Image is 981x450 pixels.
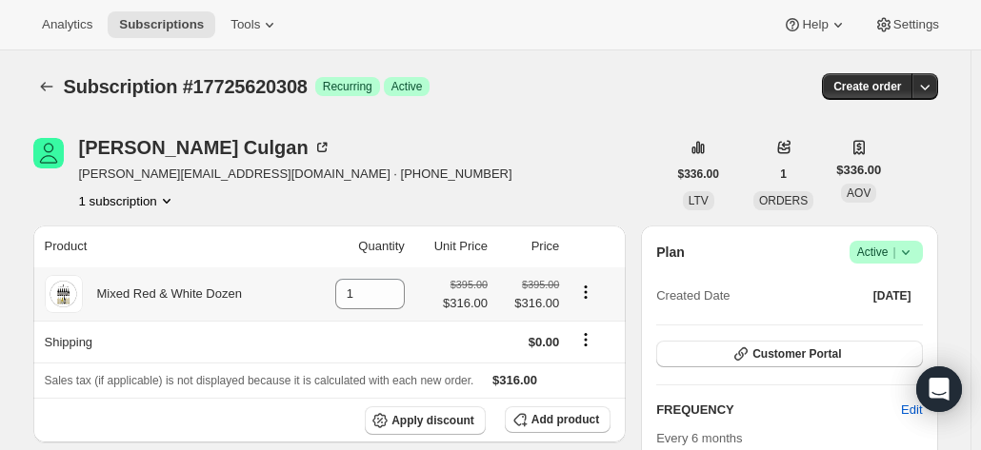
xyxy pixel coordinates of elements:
small: $395.00 [522,279,559,290]
h2: Plan [656,243,685,262]
button: Analytics [30,11,104,38]
span: $316.00 [443,294,488,313]
button: Settings [863,11,951,38]
th: Quantity [307,225,410,267]
th: Product [33,225,308,267]
span: [DATE] [873,288,911,303]
span: [PERSON_NAME][EMAIL_ADDRESS][DOMAIN_NAME] · [PHONE_NUMBER] [79,165,512,184]
span: Help [802,17,828,32]
span: Sales tax (if applicable) is not displayed because it is calculated with each new order. [45,374,474,387]
span: Created Date [656,286,730,305]
h2: FREQUENCY [656,401,901,420]
button: $336.00 [667,161,731,187]
span: Edit [901,401,922,420]
button: Subscriptions [108,11,215,38]
span: AOV [847,186,871,200]
small: $395.00 [450,279,488,290]
button: [DATE] [862,283,923,309]
span: $0.00 [529,335,560,349]
span: Create order [833,79,901,94]
span: Active [857,243,915,262]
th: Unit Price [410,225,493,267]
span: Customer Portal [752,346,841,362]
span: Every 6 months [656,431,742,445]
button: Create order [822,73,912,100]
span: $316.00 [499,294,559,313]
button: Subscriptions [33,73,60,100]
span: LTV [689,194,709,207]
span: $336.00 [836,161,881,180]
button: 1 [769,161,798,187]
span: Libby Culgan [33,138,64,168]
div: [PERSON_NAME] Culgan [79,138,331,157]
span: Apply discount [391,413,474,428]
span: 1 [780,166,787,182]
span: Subscriptions [119,17,204,32]
button: Shipping actions [571,329,601,350]
span: Recurring [323,79,372,94]
div: Open Intercom Messenger [916,366,962,412]
button: Apply discount [365,406,486,435]
span: | [892,245,895,260]
span: Tools [230,17,260,32]
span: Active [391,79,423,94]
button: Customer Portal [656,341,922,367]
button: Tools [219,11,290,38]
span: Add product [531,412,599,427]
span: Analytics [42,17,92,32]
th: Price [493,225,565,267]
button: Edit [890,395,933,425]
div: Mixed Red & White Dozen [83,284,242,303]
th: Shipping [33,321,308,362]
span: $336.00 [678,166,719,182]
button: Product actions [571,282,601,303]
span: Subscription #17725620308 [64,76,308,97]
button: Add product [505,406,611,433]
button: Product actions [79,191,176,210]
span: ORDERS [759,194,808,207]
span: $316.00 [492,373,537,387]
button: Help [771,11,858,38]
span: Settings [893,17,939,32]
